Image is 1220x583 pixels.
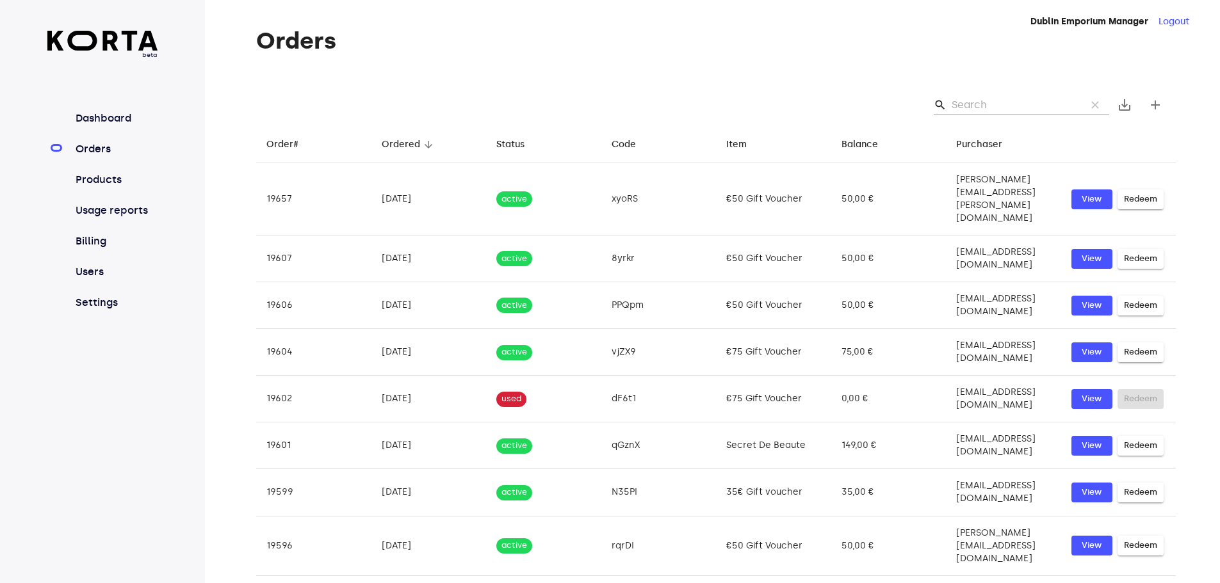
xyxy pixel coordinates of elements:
[716,469,831,516] td: 35€ Gift voucher
[934,99,947,111] span: Search
[496,137,525,152] div: Status
[73,264,158,280] a: Users
[73,141,158,157] a: Orders
[1071,436,1112,456] button: View
[1124,538,1157,553] span: Redeem
[1071,536,1112,555] button: View
[726,137,763,152] span: Item
[496,253,532,265] span: active
[73,172,158,188] a: Products
[1078,345,1106,360] span: View
[371,469,487,516] td: [DATE]
[946,236,1061,282] td: [EMAIL_ADDRESS][DOMAIN_NAME]
[601,376,717,422] td: dF6t1
[716,376,831,422] td: €75 Gift Voucher
[256,516,371,575] td: 19596
[382,137,437,152] span: Ordered
[716,422,831,469] td: Secret De Beaute
[1071,249,1112,269] a: View
[47,51,158,60] span: beta
[601,282,717,329] td: PPQpm
[266,137,298,152] div: Order#
[831,376,947,422] td: 0,00 €
[1071,342,1112,362] button: View
[73,295,158,310] a: Settings
[1118,342,1164,362] button: Redeem
[601,236,717,282] td: 8yrkr
[1071,483,1112,502] button: View
[1078,485,1106,500] span: View
[423,139,434,150] span: arrow_downward
[496,486,532,499] span: active
[1078,252,1106,266] span: View
[1078,538,1106,553] span: View
[496,193,532,205] span: active
[1078,438,1106,453] span: View
[1124,345,1157,360] span: Redeem
[946,282,1061,329] td: [EMAIL_ADDRESS][DOMAIN_NAME]
[716,282,831,329] td: €50 Gift Voucher
[1124,252,1157,266] span: Redeem
[1030,16,1148,27] strong: Dublin Emporium Manager
[1118,436,1164,456] button: Redeem
[1118,483,1164,502] button: Redeem
[371,376,487,422] td: [DATE]
[1124,485,1157,500] span: Redeem
[1078,392,1106,406] span: View
[371,516,487,575] td: [DATE]
[256,422,371,469] td: 19601
[256,282,371,329] td: 19606
[831,329,947,376] td: 75,00 €
[1159,15,1189,28] button: Logout
[601,329,717,376] td: vjZX9
[256,28,1176,54] h1: Orders
[842,137,878,152] div: Balance
[831,516,947,575] td: 50,00 €
[1118,296,1164,315] button: Redeem
[601,469,717,516] td: N35PI
[1124,192,1157,207] span: Redeem
[73,203,158,218] a: Usage reports
[946,516,1061,575] td: [PERSON_NAME][EMAIL_ADDRESS][DOMAIN_NAME]
[496,440,532,452] span: active
[946,376,1061,422] td: [EMAIL_ADDRESS][DOMAIN_NAME]
[716,236,831,282] td: €50 Gift Voucher
[952,95,1076,115] input: Search
[73,234,158,249] a: Billing
[1124,438,1157,453] span: Redeem
[1071,296,1112,315] a: View
[1078,192,1106,207] span: View
[612,137,636,152] div: Code
[831,469,947,516] td: 35,00 €
[716,516,831,575] td: €50 Gift Voucher
[601,422,717,469] td: qGznX
[496,299,532,312] span: active
[716,329,831,376] td: €75 Gift Voucher
[831,422,947,469] td: 149,00 €
[256,329,371,376] td: 19604
[1140,90,1171,120] button: Create new gift card
[1071,389,1112,409] a: View
[371,282,487,329] td: [DATE]
[831,282,947,329] td: 50,00 €
[842,137,895,152] span: Balance
[601,163,717,236] td: xyoRS
[266,137,315,152] span: Order#
[946,329,1061,376] td: [EMAIL_ADDRESS][DOMAIN_NAME]
[1071,189,1112,209] button: View
[1109,90,1140,120] button: Export
[371,236,487,282] td: [DATE]
[256,376,371,422] td: 19602
[1118,536,1164,555] button: Redeem
[371,163,487,236] td: [DATE]
[371,329,487,376] td: [DATE]
[256,236,371,282] td: 19607
[1117,97,1132,113] span: save_alt
[47,31,158,51] img: Korta
[946,469,1061,516] td: [EMAIL_ADDRESS][DOMAIN_NAME]
[956,137,1002,152] div: Purchaser
[1148,97,1163,113] span: add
